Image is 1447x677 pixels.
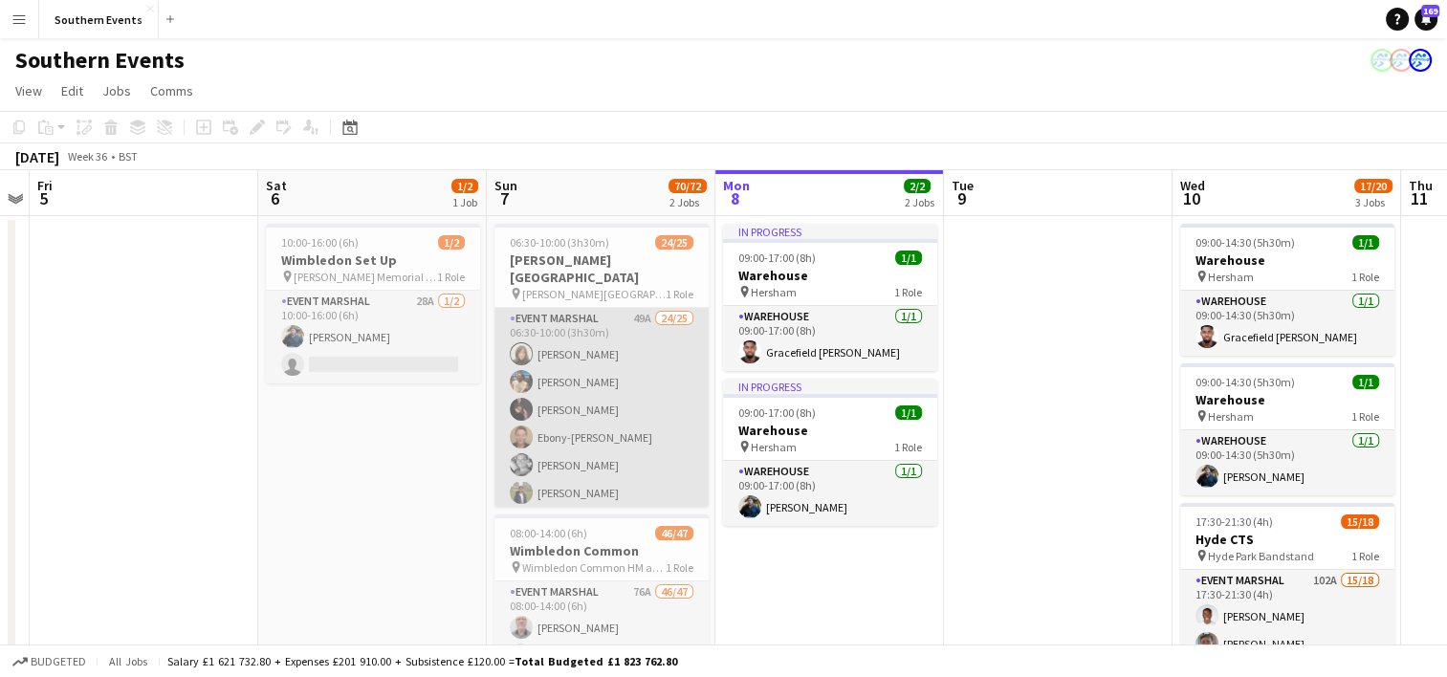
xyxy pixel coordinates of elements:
span: [PERSON_NAME][GEOGRAPHIC_DATA] [522,287,666,301]
span: View [15,82,42,99]
a: Edit [54,78,91,103]
span: 06:30-10:00 (3h30m) [510,235,609,250]
app-job-card: 10:00-16:00 (6h)1/2Wimbledon Set Up [PERSON_NAME] Memorial Playing Fields, [GEOGRAPHIC_DATA], [GE... [266,224,480,383]
span: 24/25 [655,235,693,250]
span: All jobs [105,654,151,668]
span: Hersham [751,285,797,299]
span: 09:00-14:30 (5h30m) [1195,375,1295,389]
app-card-role: Warehouse1/109:00-14:30 (5h30m)[PERSON_NAME] [1180,430,1394,495]
app-card-role: Warehouse1/109:00-14:30 (5h30m)Gracefield [PERSON_NAME] [1180,291,1394,356]
span: 7 [492,187,517,209]
app-card-role: Event Marshal28A1/210:00-16:00 (6h)[PERSON_NAME] [266,291,480,383]
app-card-role: Warehouse1/109:00-17:00 (8h)[PERSON_NAME] [723,461,937,526]
h3: Warehouse [723,267,937,284]
h3: Warehouse [1180,391,1394,408]
span: 10:00-16:00 (6h) [281,235,359,250]
span: 1/1 [1352,235,1379,250]
span: Fri [37,177,53,194]
a: View [8,78,50,103]
span: 1 Role [1351,270,1379,284]
a: 169 [1414,8,1437,31]
span: 08:00-14:00 (6h) [510,526,587,540]
span: Mon [723,177,750,194]
span: 17/20 [1354,179,1392,193]
span: Budgeted [31,655,86,668]
span: 9 [949,187,974,209]
span: Sun [494,177,517,194]
div: 3 Jobs [1355,195,1392,209]
app-job-card: In progress09:00-17:00 (8h)1/1Warehouse Hersham1 RoleWarehouse1/109:00-17:00 (8h)[PERSON_NAME] [723,379,937,526]
span: 2/2 [904,179,931,193]
span: 169 [1421,5,1439,17]
span: Thu [1409,177,1433,194]
h1: Southern Events [15,46,185,75]
span: Jobs [102,82,131,99]
span: 1 Role [437,270,465,284]
span: 10 [1177,187,1205,209]
span: [PERSON_NAME] Memorial Playing Fields, [GEOGRAPHIC_DATA], [GEOGRAPHIC_DATA] [294,270,437,284]
span: Wed [1180,177,1205,194]
div: 2 Jobs [905,195,934,209]
span: 8 [720,187,750,209]
div: BST [119,149,138,164]
a: Comms [143,78,201,103]
span: 11 [1406,187,1433,209]
h3: Wimbledon Common [494,542,709,559]
span: Wimbledon Common HM and 10k [522,560,666,575]
app-card-role: Warehouse1/109:00-17:00 (8h)Gracefield [PERSON_NAME] [723,306,937,371]
app-job-card: 06:30-10:00 (3h30m)24/25[PERSON_NAME][GEOGRAPHIC_DATA] [PERSON_NAME][GEOGRAPHIC_DATA]1 RoleEvent ... [494,224,709,507]
span: 1 Role [666,287,693,301]
app-user-avatar: RunThrough Events [1390,49,1413,72]
span: Edit [61,82,83,99]
span: 46/47 [655,526,693,540]
span: Hersham [1208,270,1254,284]
button: Southern Events [39,1,159,38]
span: 1/1 [1352,375,1379,389]
span: 1/1 [895,405,922,420]
span: Tue [952,177,974,194]
span: 6 [263,187,287,209]
span: 15/18 [1341,514,1379,529]
span: 1/2 [451,179,478,193]
span: Hersham [751,440,797,454]
h3: Hyde CTS [1180,531,1394,548]
span: 1 Role [1351,549,1379,563]
span: Total Budgeted £1 823 762.80 [515,654,677,668]
span: Sat [266,177,287,194]
h3: Warehouse [1180,251,1394,269]
div: [DATE] [15,147,59,166]
span: Week 36 [63,149,111,164]
span: 1 Role [666,560,693,575]
h3: [PERSON_NAME][GEOGRAPHIC_DATA] [494,251,709,286]
app-user-avatar: RunThrough Events [1409,49,1432,72]
span: 1/1 [895,251,922,265]
app-job-card: 09:00-14:30 (5h30m)1/1Warehouse Hersham1 RoleWarehouse1/109:00-14:30 (5h30m)[PERSON_NAME] [1180,363,1394,495]
span: 09:00-17:00 (8h) [738,251,816,265]
div: In progress [723,379,937,394]
span: 5 [34,187,53,209]
h3: Warehouse [723,422,937,439]
div: 1 Job [452,195,477,209]
button: Budgeted [10,651,89,672]
app-job-card: 09:00-14:30 (5h30m)1/1Warehouse Hersham1 RoleWarehouse1/109:00-14:30 (5h30m)Gracefield [PERSON_NAME] [1180,224,1394,356]
span: 1 Role [1351,409,1379,424]
span: 70/72 [669,179,707,193]
span: 1 Role [894,440,922,454]
div: 2 Jobs [669,195,706,209]
span: 09:00-17:00 (8h) [738,405,816,420]
div: In progress [723,224,937,239]
app-job-card: In progress09:00-17:00 (8h)1/1Warehouse Hersham1 RoleWarehouse1/109:00-17:00 (8h)Gracefield [PERS... [723,224,937,371]
h3: Wimbledon Set Up [266,251,480,269]
span: 09:00-14:30 (5h30m) [1195,235,1295,250]
a: Jobs [95,78,139,103]
span: Hyde Park Bandstand [1208,549,1314,563]
span: Hersham [1208,409,1254,424]
span: 17:30-21:30 (4h) [1195,514,1273,529]
div: Salary £1 621 732.80 + Expenses £201 910.00 + Subsistence £120.00 = [167,654,677,668]
span: 1/2 [438,235,465,250]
